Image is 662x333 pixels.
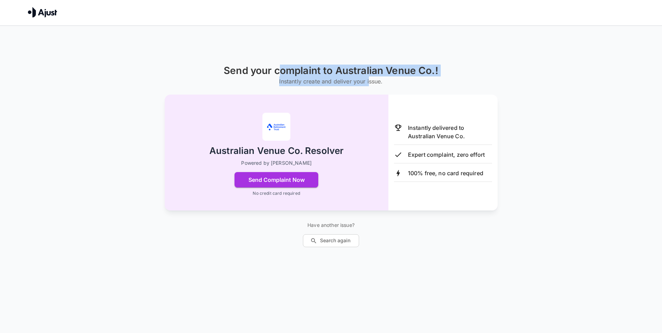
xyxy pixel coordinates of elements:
[408,150,485,159] p: Expert complaint, zero effort
[408,124,492,140] p: Instantly delivered to Australian Venue Co.
[262,113,290,141] img: Australian Venue Co.
[224,65,438,76] h1: Send your complaint to Australian Venue Co.!
[209,145,343,157] h2: Australian Venue Co. Resolver
[224,76,438,86] h6: Instantly create and deliver your issue.
[253,190,300,197] p: No credit card required
[235,172,318,187] button: Send Complaint Now
[241,160,312,166] p: Powered by [PERSON_NAME]
[408,169,483,177] p: 100% free, no card required
[28,7,57,17] img: Ajust
[303,222,359,229] p: Have another issue?
[303,234,359,247] button: Search again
